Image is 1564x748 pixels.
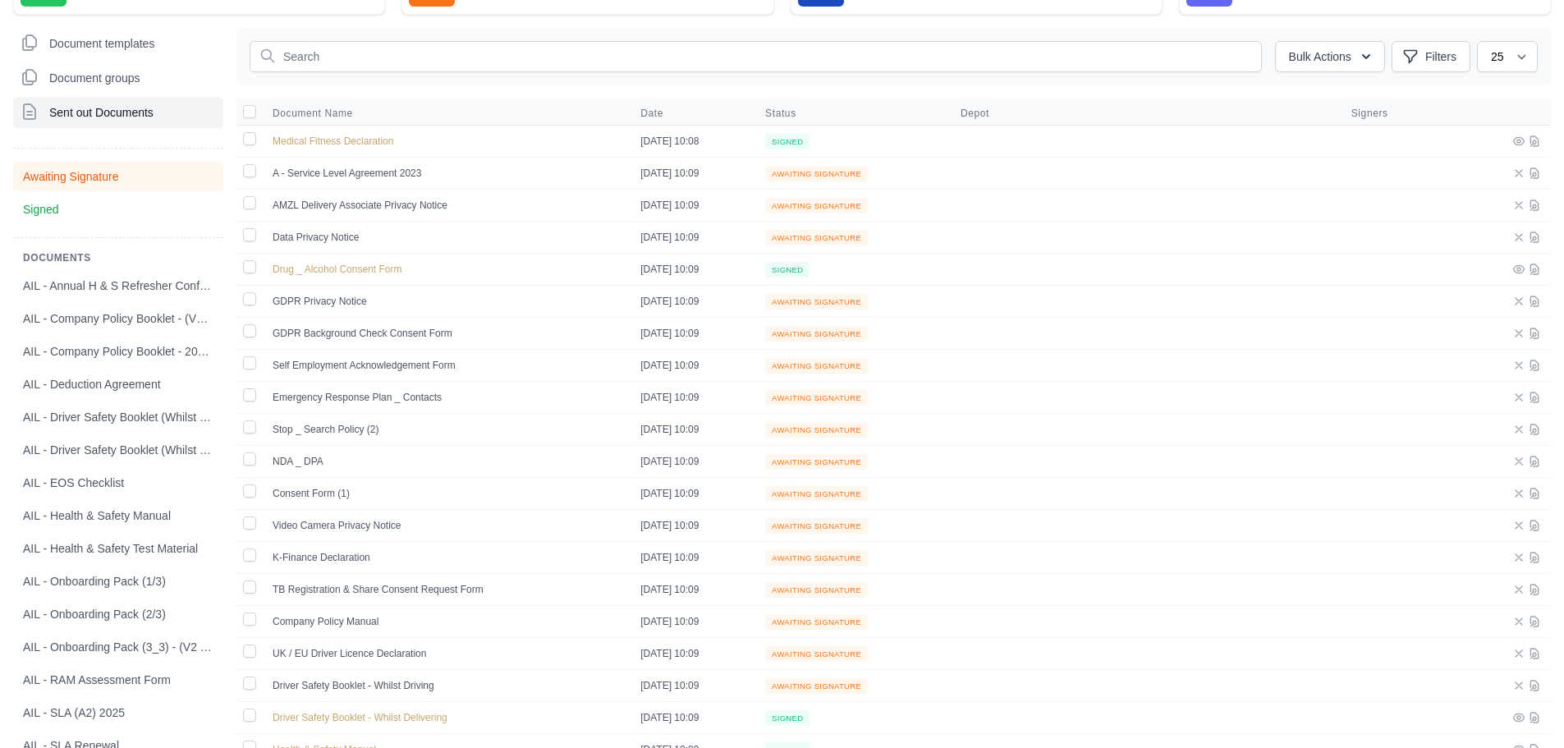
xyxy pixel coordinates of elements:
a: AIL - Onboarding Pack (3_3) - (V2 2025) [13,632,223,662]
span: AIL - SLA (A2) 2025 [23,704,125,721]
td: GDPR Background Check Consent Form [263,318,631,350]
small: Awaiting Signature [765,422,868,438]
span: AIL - Onboarding Pack (1/3) [23,573,166,590]
small: Signed [765,262,810,278]
a: Awaiting Signature [13,162,223,191]
td: AMZL Delivery Associate Privacy Notice [263,190,631,222]
button: Bulk Actions [1275,41,1385,72]
td: [DATE] 10:09 [631,446,755,478]
small: Awaiting Signature [765,518,868,534]
a: AIL - Deduction Agreement [13,369,223,399]
small: Awaiting Signature [765,678,868,694]
td: [DATE] 10:09 [631,574,755,606]
a: AIL - Driver Safety Booklet (Whilst Delivering) [13,402,223,432]
a: AIL - EOS Checklist [13,468,223,498]
td: [DATE] 10:09 [631,542,755,574]
small: Awaiting Signature [765,294,868,310]
a: Sent out Documents [13,97,223,128]
td: [DATE] 10:09 [631,382,755,414]
nav: Sidebar [13,28,223,128]
td: [DATE] 10:09 [631,670,755,702]
td: NDA _ DPA [263,446,631,478]
span: AIL - Health & Safety Manual [23,507,171,524]
small: Awaiting Signature [765,486,868,502]
td: Data Privacy Notice [263,222,631,254]
span: Status [765,107,796,120]
a: Document templates [13,28,223,59]
a: AIL - Company Policy Booklet - (V2 2025) [13,304,223,333]
small: Signed [765,710,810,726]
small: Awaiting Signature [765,390,868,406]
span: Depot [961,107,1332,120]
input: Search [250,41,1262,72]
td: Company Policy Manual [263,606,631,638]
span: Sent out Documents [49,104,154,121]
td: [DATE] 10:09 [631,350,755,382]
span: AIL - EOS Checklist [23,475,124,491]
button: Document Name [273,107,366,120]
a: Document groups [13,62,223,94]
td: [DATE] 10:08 [631,126,755,158]
td: UK / EU Driver Licence Declaration [263,638,631,670]
td: [DATE] 10:09 [631,318,755,350]
span: AIL - Driver Safety Booklet (Whilst Driving) [23,442,212,458]
td: Self Employment Acknowledgement Form [263,350,631,382]
span: Date [640,107,663,120]
span: AIL - Onboarding Pack (2/3) [23,606,166,622]
span: AIL - Health & Safety Test Material [23,540,198,557]
span: Signers [1351,107,1493,120]
span: AIL - Onboarding Pack (3_3) - (V2 2025) [23,639,212,655]
a: AIL - Health & Safety Manual [13,501,223,530]
small: Awaiting Signature [765,646,868,662]
span: AIL - Annual H & S Refresher Confirmation [23,278,212,294]
td: K-Finance Declaration [263,542,631,574]
small: Awaiting Signature [765,230,868,246]
small: Awaiting Signature [765,198,868,213]
a: AIL - Driver Safety Booklet (Whilst Driving) [13,435,223,465]
a: Drug _ Alcohol Consent Form [273,264,401,275]
a: AIL - Onboarding Pack (1/3) [13,567,223,596]
span: Signed [23,201,59,218]
a: AIL - RAM Assessment Form [13,665,223,695]
td: [DATE] 10:09 [631,254,755,286]
td: Emergency Response Plan _ Contacts [263,382,631,414]
small: Awaiting Signature [765,358,868,374]
span: AIL - RAM Assessment Form [23,672,171,688]
td: [DATE] 10:09 [631,414,755,446]
small: Awaiting Signature [765,166,868,181]
small: Signed [765,134,810,149]
a: AIL - Health & Safety Test Material [13,534,223,563]
button: Date [640,107,677,120]
span: Document templates [49,35,154,52]
td: [DATE] 10:09 [631,158,755,190]
td: [DATE] 10:09 [631,606,755,638]
small: Awaiting Signature [765,582,868,598]
button: Filters [1392,41,1470,72]
td: GDPR Privacy Notice [263,286,631,318]
td: [DATE] 10:09 [631,702,755,734]
span: AIL - Driver Safety Booklet (Whilst Delivering) [23,409,212,425]
span: Document Name [273,107,353,120]
h3: Documents [13,251,223,264]
td: [DATE] 10:09 [631,510,755,542]
span: AIL - Company Policy Booklet - (V2 2025) [23,310,212,327]
td: Consent Form (1) [263,478,631,510]
a: Medical Fitness Declaration [273,135,393,147]
td: ТB Registration & Share Consent Request Form [263,574,631,606]
td: A - Service Level Agreement 2023 [263,158,631,190]
td: Stop _ Search Policy (2) [263,414,631,446]
small: Awaiting Signature [765,326,868,342]
a: AIL - Company Policy Booklet - 2025(A2) [13,337,223,366]
td: [DATE] 10:09 [631,222,755,254]
iframe: Chat Widget [1482,669,1564,748]
a: Signed [13,195,223,224]
td: Driver Safety Booklet - Whilst Driving [263,670,631,702]
span: Document groups [49,70,140,86]
td: [DATE] 10:09 [631,286,755,318]
td: Video Camera Privacy Notice [263,510,631,542]
span: AIL - Company Policy Booklet - 2025(A2) [23,343,212,360]
td: [DATE] 10:09 [631,190,755,222]
small: Awaiting Signature [765,550,868,566]
button: Status [765,107,810,120]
